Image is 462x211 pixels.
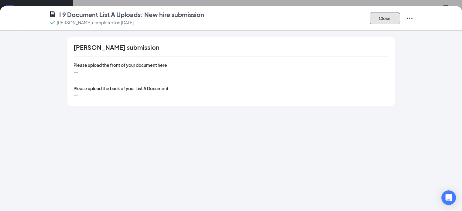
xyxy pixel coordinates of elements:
span: Please upload the back of your List A Document [74,86,169,91]
span: -- [74,69,78,74]
svg: Ellipses [406,15,413,22]
p: [PERSON_NAME] completed on [DATE] [57,19,134,26]
h4: I 9 Document List A Uploads: New hire submission [59,10,204,19]
span: -- [74,92,78,98]
span: [PERSON_NAME] submission [74,44,159,50]
button: Close [370,12,400,24]
span: Please upload the front of your document here [74,62,167,68]
svg: CustomFormIcon [49,10,56,18]
svg: Checkmark [49,19,56,26]
div: Open Intercom Messenger [441,190,456,205]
